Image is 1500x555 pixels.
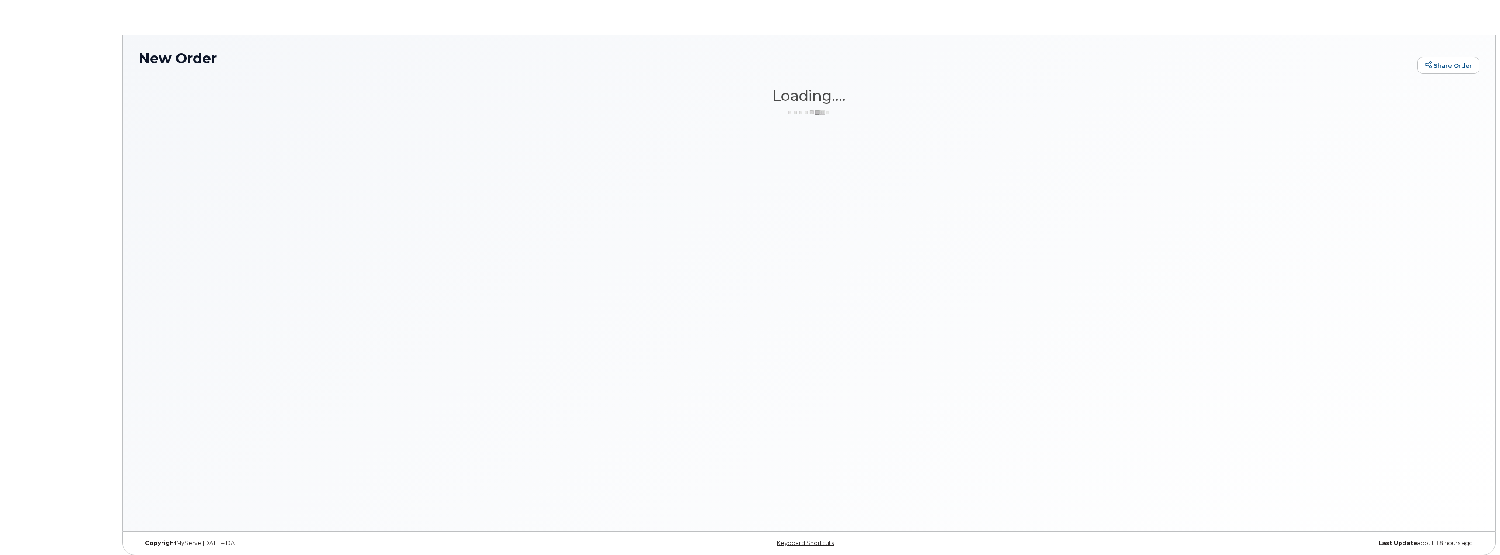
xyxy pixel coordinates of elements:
[777,540,834,546] a: Keyboard Shortcuts
[787,109,831,116] img: ajax-loader-3a6953c30dc77f0bf724df975f13086db4f4c1262e45940f03d1251963f1bf2e.gif
[145,540,176,546] strong: Copyright
[1379,540,1417,546] strong: Last Update
[138,51,1413,66] h1: New Order
[1033,540,1479,547] div: about 18 hours ago
[138,540,585,547] div: MyServe [DATE]–[DATE]
[1417,57,1479,74] a: Share Order
[138,88,1479,103] h1: Loading....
